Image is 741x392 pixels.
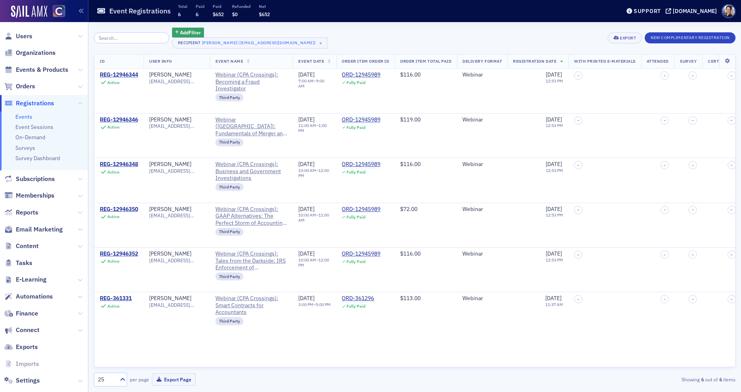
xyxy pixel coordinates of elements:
button: Export [608,32,642,43]
span: Automations [16,292,53,301]
div: Showing out of items [527,376,735,383]
span: [EMAIL_ADDRESS][DOMAIN_NAME] [149,168,204,174]
div: [PERSON_NAME] [149,206,191,213]
span: – [692,118,694,123]
img: SailAMX [11,6,47,18]
a: Exports [4,343,38,351]
span: – [664,118,666,123]
a: REG-12946346 [100,116,138,123]
span: Survey [680,58,697,64]
time: 11:37 AM [545,302,563,307]
a: Webinar (CPA Crossings): GAAP Alternatives: The Perfect Storm of Accounting Updates [215,206,287,227]
a: Webinar ([GEOGRAPHIC_DATA]): Fundamentals of Merger and Acquisition Transactions 2023 [215,116,287,137]
span: [DATE] [546,250,562,257]
span: Webinar (CA): Fundamentals of Merger and Acquisition Transactions 2023 [215,116,287,137]
span: [DATE] [546,205,562,213]
span: Certificate [708,58,736,64]
span: – [730,207,733,212]
span: Event Name [215,58,243,64]
span: – [692,163,694,168]
span: Content [16,242,39,250]
strong: 6 [700,376,705,383]
div: – [298,302,331,307]
span: [DATE] [298,71,314,78]
span: [DATE] [298,161,314,168]
span: – [577,118,580,123]
a: Imports [4,360,39,368]
time: 1:00 PM [298,123,327,133]
a: [PERSON_NAME] [149,71,191,78]
a: REG-12946344 [100,71,138,78]
div: Third Party [215,273,243,280]
div: Active [107,80,120,85]
time: 9:00 AM [298,78,324,89]
button: AddFilter [172,28,204,37]
span: ID [100,58,105,64]
span: Imports [16,360,39,368]
p: Refunded [232,4,251,9]
time: 12:53 PM [546,123,563,128]
a: Automations [4,292,53,301]
div: Third Party [215,138,243,146]
span: Profile [722,4,735,18]
a: Events [15,113,32,120]
time: 3:00 PM [298,302,313,307]
a: New Complimentary Registration [645,34,735,41]
span: Event Date [298,58,324,64]
time: 12:53 PM [546,257,563,263]
a: Surveys [15,144,35,151]
span: Memberships [16,191,54,200]
div: Export [620,36,636,40]
img: SailAMX [53,5,65,17]
time: 12:00 PM [298,257,329,268]
div: ORD-361296 [342,295,374,302]
button: Export Page [152,373,196,386]
a: Webinar (CPA Crossings): Smart Contracts for Accountants [215,295,287,316]
div: Support [634,7,661,15]
span: Orders [16,82,35,91]
time: 11:00 AM [298,123,316,128]
span: Settings [16,376,40,385]
a: ORD-12945989 [342,71,380,78]
span: – [664,252,666,257]
div: Webinar [462,161,502,168]
a: Webinar (CPA Crossings): Business and Government Investigations [215,161,287,182]
a: View Homepage [47,5,65,19]
div: Fully Paid [346,259,365,264]
span: $116.00 [400,161,421,168]
span: Registrations [16,99,54,108]
span: 6 [196,11,198,17]
span: $116.00 [400,250,421,257]
span: [EMAIL_ADDRESS][DOMAIN_NAME] [149,302,204,308]
div: – [298,258,331,268]
time: 11:00 AM [298,212,329,223]
a: Webinar (CPA Crossings): Becoming a Fraud Investigator [215,71,287,92]
p: Paid [196,4,204,9]
span: $113.00 [400,295,421,302]
span: Webinar (CPA Crossings): Tales from the Darkside: IRS Enforcement of Cryptocurrency [215,250,287,271]
span: – [664,297,666,302]
span: $652 [259,11,270,17]
a: Events & Products [4,65,68,74]
div: – [298,78,331,89]
a: [PERSON_NAME] [149,161,191,168]
span: – [692,297,694,302]
input: Search… [94,32,169,43]
a: Tasks [4,259,32,267]
div: REG-12946352 [100,250,138,258]
div: [PERSON_NAME] ([EMAIL_ADDRESS][DOMAIN_NAME]) [202,39,316,47]
strong: 6 [718,376,723,383]
a: REG-12946350 [100,206,138,213]
p: Net [259,4,270,9]
a: Content [4,242,39,250]
div: Active [107,259,120,264]
span: – [692,207,694,212]
span: Registration Date [513,58,556,64]
a: Registrations [4,99,54,108]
